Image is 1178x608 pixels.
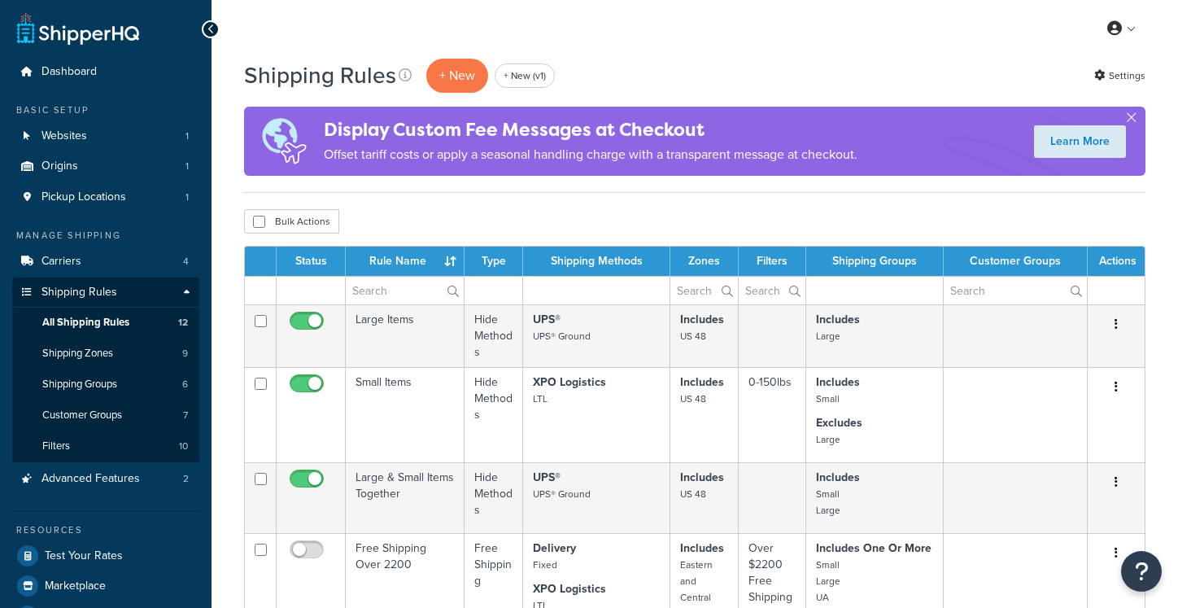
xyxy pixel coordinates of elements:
[12,278,199,463] li: Shipping Rules
[944,277,1087,304] input: Search
[244,59,396,91] h1: Shipping Rules
[12,370,199,400] li: Shipping Groups
[244,209,339,234] button: Bulk Actions
[816,391,840,406] small: Small
[1088,247,1145,276] th: Actions
[680,391,706,406] small: US 48
[670,247,739,276] th: Zones
[533,391,548,406] small: LTL
[346,367,465,462] td: Small Items
[185,129,189,143] span: 1
[739,367,806,462] td: 0-150lbs
[816,311,860,328] strong: Includes
[816,432,840,447] small: Large
[739,247,806,276] th: Filters
[41,190,126,204] span: Pickup Locations
[41,65,97,79] span: Dashboard
[42,316,129,330] span: All Shipping Rules
[179,440,188,453] span: 10
[12,278,199,308] a: Shipping Rules
[41,286,117,300] span: Shipping Rules
[426,59,488,92] p: + New
[12,247,199,277] li: Carriers
[533,540,576,557] strong: Delivery
[178,316,188,330] span: 12
[185,190,189,204] span: 1
[680,487,706,501] small: US 48
[41,472,140,486] span: Advanced Features
[1094,64,1145,87] a: Settings
[670,277,738,304] input: Search
[12,229,199,243] div: Manage Shipping
[183,472,189,486] span: 2
[324,143,857,166] p: Offset tariff costs or apply a seasonal handling charge with a transparent message at checkout.
[42,409,122,422] span: Customer Groups
[12,571,199,601] a: Marketplace
[12,308,199,338] a: All Shipping Rules 12
[12,464,199,494] a: Advanced Features 2
[816,414,862,431] strong: Excludes
[12,121,199,151] a: Websites 1
[277,247,346,276] th: Status
[42,440,70,453] span: Filters
[680,469,724,486] strong: Includes
[680,374,724,391] strong: Includes
[465,247,523,276] th: Type
[346,304,465,367] td: Large Items
[182,347,188,361] span: 9
[45,580,106,593] span: Marketplace
[42,378,117,391] span: Shipping Groups
[12,523,199,537] div: Resources
[465,304,523,367] td: Hide Methods
[182,378,188,391] span: 6
[816,374,860,391] strong: Includes
[12,431,199,461] li: Filters
[12,57,199,87] a: Dashboard
[12,370,199,400] a: Shipping Groups 6
[533,558,557,572] small: Fixed
[806,247,944,276] th: Shipping Groups
[41,255,81,269] span: Carriers
[45,549,123,563] span: Test Your Rates
[42,347,113,361] span: Shipping Zones
[12,541,199,571] a: Test Your Rates
[12,464,199,494] li: Advanced Features
[346,462,465,533] td: Large & Small Items Together
[41,129,87,143] span: Websites
[12,308,199,338] li: All Shipping Rules
[816,469,860,486] strong: Includes
[533,469,561,486] strong: UPS®
[244,107,324,176] img: duties-banner-06bc72dcb5fe05cb3f9472aba00be2ae8eb53ab6f0d8bb03d382ba314ac3c341.png
[12,400,199,431] li: Customer Groups
[533,311,561,328] strong: UPS®
[739,277,805,304] input: Search
[465,462,523,533] td: Hide Methods
[183,409,188,422] span: 7
[816,540,931,557] strong: Includes One Or More
[12,182,199,212] a: Pickup Locations 1
[816,558,840,605] small: Small Large UA
[12,431,199,461] a: Filters 10
[183,255,189,269] span: 4
[17,12,139,45] a: ShipperHQ Home
[12,151,199,182] a: Origins 1
[185,160,189,173] span: 1
[465,367,523,462] td: Hide Methods
[680,540,724,557] strong: Includes
[12,400,199,431] a: Customer Groups 7
[12,103,199,117] div: Basic Setup
[12,339,199,369] a: Shipping Zones 9
[12,151,199,182] li: Origins
[12,121,199,151] li: Websites
[533,580,606,597] strong: XPO Logistics
[346,277,464,304] input: Search
[816,487,840,518] small: Small Large
[533,374,606,391] strong: XPO Logistics
[533,329,591,343] small: UPS® Ground
[533,487,591,501] small: UPS® Ground
[680,311,724,328] strong: Includes
[1121,551,1162,592] button: Open Resource Center
[523,247,670,276] th: Shipping Methods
